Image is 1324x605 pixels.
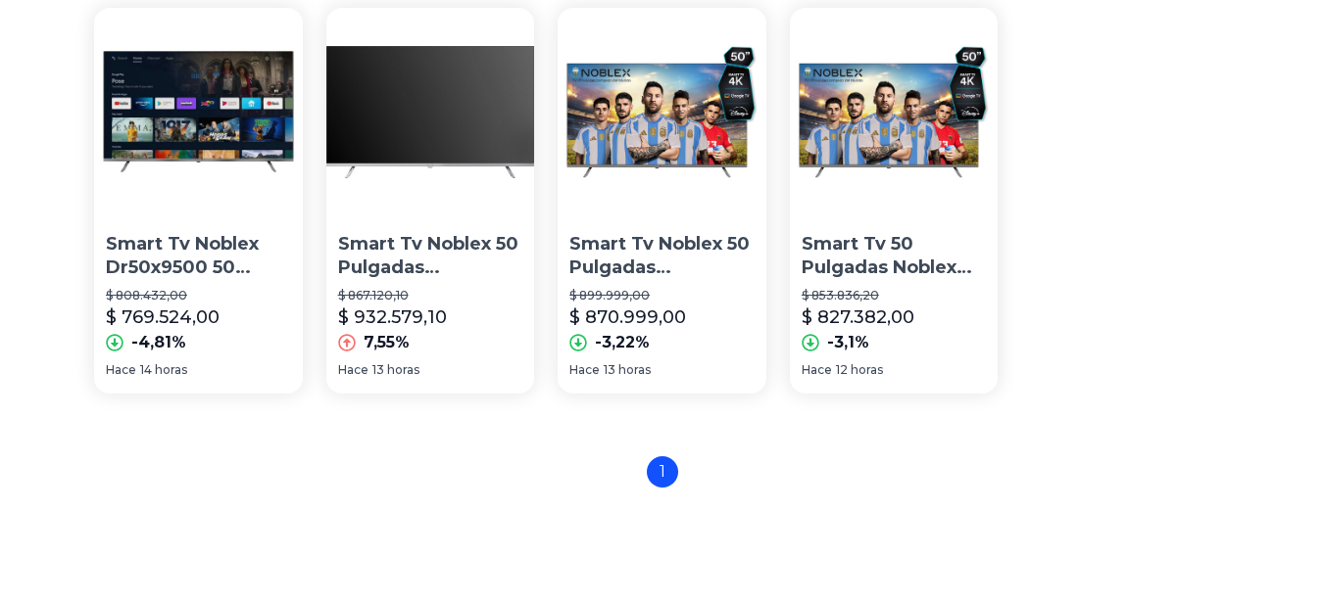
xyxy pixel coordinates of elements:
p: $ 769.524,00 [106,303,220,331]
span: 12 horas [836,362,883,378]
p: 7,55% [364,331,410,354]
a: Smart Tv 50 Pulgadas Noblex Dr50x8500 Led 4k Google TvSmart Tv 50 Pulgadas Noblex Dr50x8500 Led 4... [790,8,999,394]
span: 13 horas [372,362,419,378]
span: Hace [338,362,368,378]
p: $ 827.382,00 [802,303,914,331]
p: Smart Tv Noblex Dr50x9500 50 Pulgadas Qled 4k Black Series [106,232,291,281]
p: -4,81% [131,331,186,354]
a: Smart Tv Noblex 50 Pulgadas Dr50x8500 Led 4k Google TvSmart Tv Noblex 50 Pulgadas Dr50x8500 Led 4... [558,8,766,394]
img: Smart Tv Noblex Dr50x9500 50 Pulgadas Qled 4k Black Series [94,8,303,216]
span: 14 horas [140,362,187,378]
img: Smart Tv 50 Pulgadas Noblex Dr50x8500 Led 4k Google Tv [790,8,999,216]
span: Hace [569,362,600,378]
p: $ 870.999,00 [569,303,686,331]
span: Hace [106,362,136,378]
p: $ 867.120,10 [338,288,523,303]
p: Smart Tv Noblex 50 Pulgadas Dr50x8500 Led 4k Google Tv [569,232,755,281]
p: -3,22% [595,331,650,354]
img: Smart Tv Noblex 50 Pulgadas Dr50x8500 Led 4k Google Tv [558,8,766,216]
p: $ 932.579,10 [338,303,447,331]
span: Hace [802,362,832,378]
p: Smart Tv 50 Pulgadas Noblex Dr50x8500 Led 4k Google Tv [802,232,987,281]
p: $ 808.432,00 [106,288,291,303]
p: $ 853.836,20 [802,288,987,303]
p: Smart Tv Noblex 50 Pulgadas Dr50x8500 Led 4k Google Tv [338,232,523,281]
a: Smart Tv Noblex 50 Pulgadas Dr50x8500 Led 4k Google TvSmart Tv Noblex 50 Pulgadas Dr50x8500 Led 4... [326,8,535,394]
span: 13 horas [604,362,651,378]
p: -3,1% [827,331,869,354]
a: Smart Tv Noblex Dr50x9500 50 Pulgadas Qled 4k Black SeriesSmart Tv Noblex Dr50x9500 50 Pulgadas Q... [94,8,303,394]
p: $ 899.999,00 [569,288,755,303]
img: Smart Tv Noblex 50 Pulgadas Dr50x8500 Led 4k Google Tv [326,8,535,216]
